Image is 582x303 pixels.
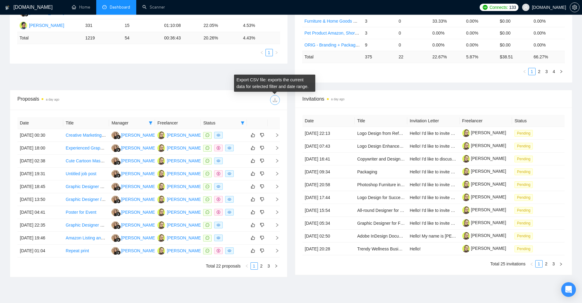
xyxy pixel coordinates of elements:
[112,131,119,139] img: KY
[167,145,202,151] div: [PERSON_NAME]
[206,133,209,137] span: message
[514,195,535,200] a: Pending
[357,208,483,213] a: All-round Designer for Packaging and E-commerce Digital Designs
[550,261,557,267] a: 3
[260,248,264,253] span: dislike
[72,5,90,10] a: homeHome
[274,264,278,268] span: right
[155,117,201,129] th: Freelancer
[275,51,278,54] span: right
[357,246,433,251] a: Trendy Wellness Business Brand Image
[514,168,533,175] span: Pending
[110,5,130,10] span: Dashboard
[357,169,377,174] a: Packaging
[483,5,488,10] img: upwork-logo.png
[249,170,257,177] button: like
[251,171,255,176] span: like
[270,98,280,102] span: download
[112,184,156,189] a: KY[PERSON_NAME]
[206,159,209,163] span: message
[260,235,264,240] span: dislike
[201,19,240,32] td: 22.05%
[462,233,506,238] a: [PERSON_NAME]
[357,195,426,200] a: Logo Design for Success Quest Hub
[512,115,565,127] th: Status
[121,183,156,190] div: [PERSON_NAME]
[157,209,165,216] img: AS
[305,42,423,47] a: ORIG - Branding + Package, Short Prompt, >36$/h, no agency
[157,209,202,214] a: AS[PERSON_NAME]
[514,169,535,174] a: Pending
[112,221,119,229] img: KY
[112,248,156,253] a: KY[PERSON_NAME]
[251,223,255,227] span: like
[273,262,280,270] li: Next Page
[206,236,209,240] span: message
[66,158,145,163] a: Cute Cartoon Mascot Design for Business
[121,145,156,151] div: [PERSON_NAME]
[162,32,201,44] td: 00:36:43
[570,2,580,12] button: setting
[167,170,202,177] div: [PERSON_NAME]
[462,207,506,212] a: [PERSON_NAME]
[524,5,528,9] span: user
[249,144,257,152] button: like
[357,157,448,161] a: Copywriter and Designer for Probate Direct Mail
[29,22,64,29] div: [PERSON_NAME]
[157,171,202,176] a: AS[PERSON_NAME]
[523,70,526,73] span: left
[121,170,156,177] div: [PERSON_NAME]
[514,220,533,227] span: Pending
[396,39,430,51] td: 0
[302,127,355,140] td: [DATE] 22:13
[514,181,533,188] span: Pending
[462,245,470,253] img: c1ANJdDIEFa5DN5yolPp7_u0ZhHZCEfhnwVqSjyrCV9hqZg5SCKUb7hD_oUrqvcJOM
[362,51,396,63] td: 375
[258,183,266,190] button: dislike
[66,146,186,150] a: Experienced Graphic Designer for Tradeshow Marketing Assets
[116,238,121,242] img: gigradar-bm.png
[535,260,543,268] li: 1
[462,130,506,135] a: [PERSON_NAME]
[251,262,258,270] li: 1
[121,222,156,228] div: [PERSON_NAME]
[273,262,280,270] button: right
[249,131,257,139] button: like
[462,182,506,187] a: [PERSON_NAME]
[543,261,550,267] a: 2
[258,170,266,177] button: dislike
[157,222,202,227] a: AS[PERSON_NAME]
[167,196,202,203] div: [PERSON_NAME]
[258,262,265,270] li: 2
[17,95,148,105] div: Proposals
[265,49,273,56] li: 1
[557,260,565,268] li: Next Page
[258,209,266,216] button: dislike
[258,221,266,229] button: dislike
[462,220,506,225] a: [PERSON_NAME]
[430,15,463,27] td: 33.33%
[109,117,155,129] th: Manager
[258,196,266,203] button: dislike
[112,234,119,242] img: KY
[249,209,257,216] button: like
[462,169,506,174] a: [PERSON_NAME]
[116,161,121,165] img: gigradar-bm.png
[258,49,265,56] button: left
[462,206,470,214] img: c1ANJdDIEFa5DN5yolPp7_u0ZhHZCEfhnwVqSjyrCV9hqZg5SCKUb7hD_oUrqvcJOM
[121,247,156,254] div: [PERSON_NAME]
[249,221,257,229] button: like
[121,209,156,216] div: [PERSON_NAME]
[536,261,542,267] a: 1
[206,146,209,150] span: message
[460,115,512,127] th: Freelancer
[116,250,121,255] img: gigradar-bm.png
[157,247,165,255] img: AS
[102,5,107,9] span: dashboard
[305,19,449,24] a: Furniture & Home Goods Product Amazon, Short prompt, >35$/h, no agency
[66,210,96,215] a: Poster for Event
[514,131,535,135] a: Pending
[112,144,119,152] img: KY
[157,157,165,165] img: AS
[167,132,202,139] div: [PERSON_NAME]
